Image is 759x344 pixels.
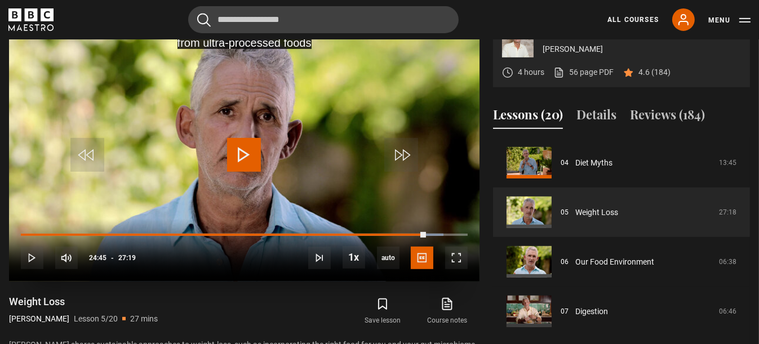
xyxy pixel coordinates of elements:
p: [PERSON_NAME] [9,313,69,325]
div: Progress Bar [21,234,468,236]
svg: BBC Maestro [8,8,54,31]
video-js: Video Player [9,17,480,282]
button: Lessons (20) [493,105,563,129]
p: 4.6 (184) [638,66,671,78]
button: Save lesson [350,295,415,328]
span: auto [377,247,400,269]
a: Weight Loss [575,207,618,218]
a: Our Food Environment [575,256,654,268]
button: Mute [55,247,78,269]
h1: Weight Loss [9,295,158,309]
span: 27:19 [118,248,136,268]
button: Submit the search query [197,13,211,27]
div: Current quality: 720p [377,247,400,269]
span: - [111,254,114,262]
p: 4 hours [518,66,544,78]
button: Toggle navigation [708,15,751,26]
p: Lesson 5/20 [74,313,118,325]
p: 27 mins [130,313,158,325]
span: 24:45 [89,248,106,268]
a: Course notes [415,295,480,328]
button: Reviews (184) [630,105,705,129]
p: [PERSON_NAME] [543,43,741,55]
a: Digestion [575,306,608,318]
button: Fullscreen [445,247,468,269]
input: Search [188,6,459,33]
a: Diet Myths [575,157,612,169]
button: Next Lesson [308,247,331,269]
button: Captions [411,247,433,269]
a: All Courses [607,15,659,25]
button: Playback Rate [343,246,365,269]
a: 56 page PDF [553,66,614,78]
button: Details [576,105,616,129]
button: Play [21,247,43,269]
